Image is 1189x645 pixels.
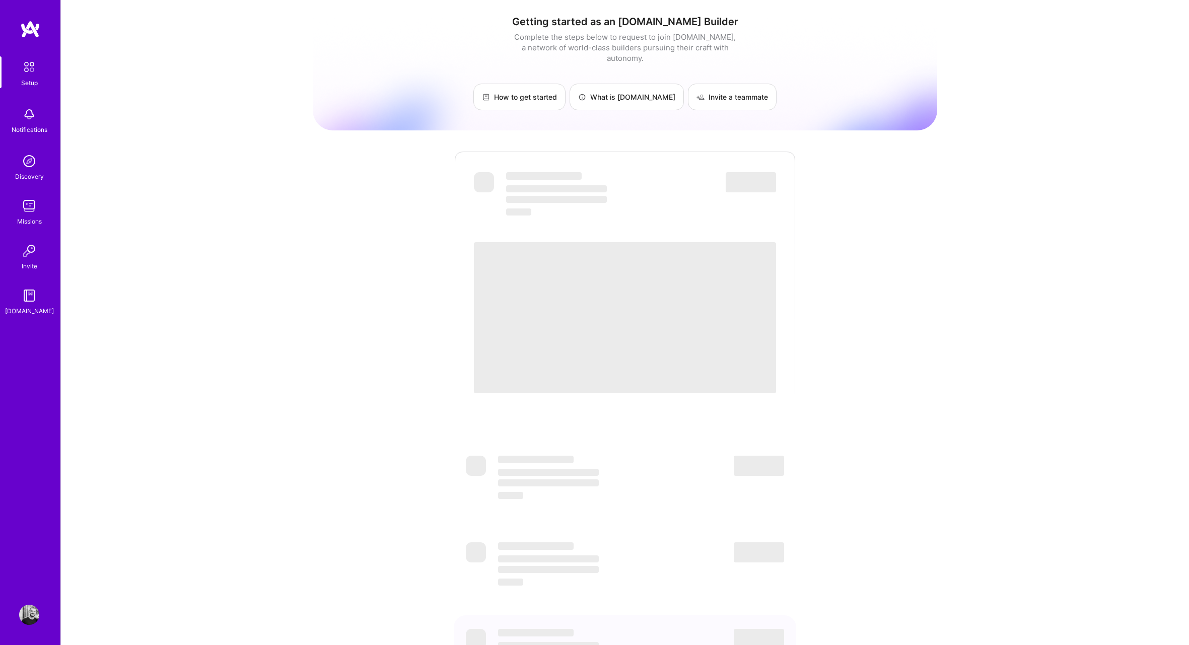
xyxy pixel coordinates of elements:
span: ‌ [734,456,784,476]
h1: Getting started as an [DOMAIN_NAME] Builder [313,16,937,28]
span: ‌ [474,242,776,393]
span: ‌ [726,172,776,192]
img: Invite a teammate [696,93,705,101]
div: Complete the steps below to request to join [DOMAIN_NAME], a network of world-class builders purs... [512,32,738,63]
span: ‌ [506,172,582,180]
span: ‌ [506,196,607,203]
span: ‌ [466,542,486,562]
span: ‌ [506,185,607,192]
div: Discovery [15,171,44,182]
img: bell [19,104,39,124]
span: ‌ [498,479,599,486]
img: guide book [19,285,39,306]
img: discovery [19,151,39,171]
span: ‌ [498,469,599,476]
a: How to get started [473,84,566,110]
span: ‌ [734,542,784,562]
div: Setup [21,78,38,88]
img: User Avatar [19,605,39,625]
img: What is A.Team [578,93,586,101]
span: ‌ [466,456,486,476]
span: ‌ [474,172,494,192]
img: How to get started [482,93,490,101]
a: User Avatar [17,605,42,625]
div: Invite [22,261,37,271]
div: Notifications [12,124,47,135]
a: Invite a teammate [688,84,777,110]
img: Invite [19,241,39,261]
span: ‌ [498,542,574,550]
div: Missions [17,216,42,227]
a: What is [DOMAIN_NAME] [570,84,684,110]
img: setup [19,56,40,78]
span: ‌ [498,555,599,562]
span: ‌ [498,566,599,573]
span: ‌ [498,629,574,636]
span: ‌ [498,456,574,463]
span: ‌ [498,492,523,499]
img: logo [20,20,40,38]
span: ‌ [506,208,531,216]
img: teamwork [19,196,39,216]
span: ‌ [498,579,523,586]
div: [DOMAIN_NAME] [5,306,54,316]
